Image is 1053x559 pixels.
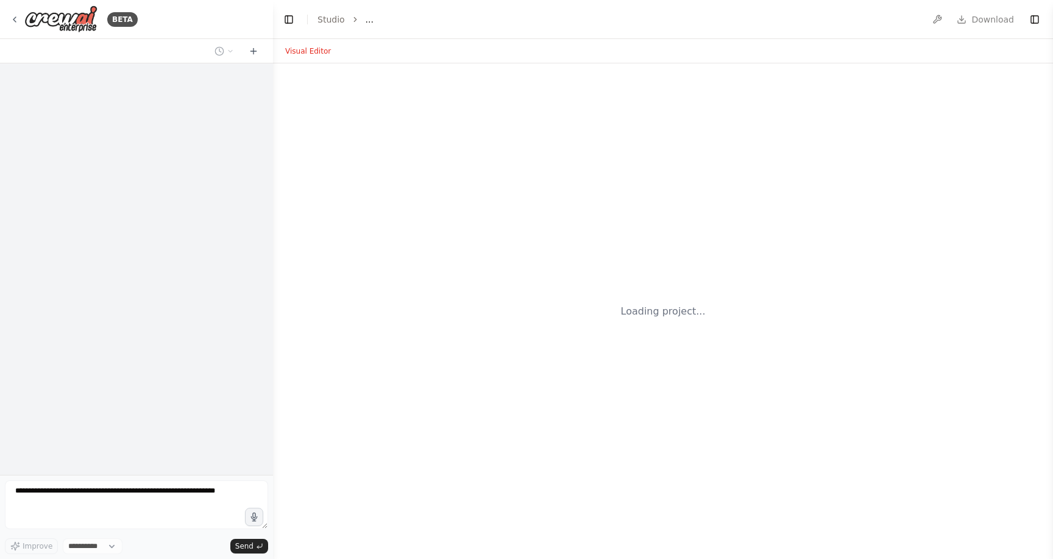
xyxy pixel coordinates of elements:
[244,44,263,59] button: Start a new chat
[278,44,338,59] button: Visual Editor
[24,5,97,33] img: Logo
[210,44,239,59] button: Switch to previous chat
[107,12,138,27] div: BETA
[235,541,253,551] span: Send
[280,11,297,28] button: Hide left sidebar
[366,13,374,26] span: ...
[245,508,263,526] button: Click to speak your automation idea
[1026,11,1043,28] button: Show right sidebar
[5,538,58,554] button: Improve
[230,539,268,554] button: Send
[317,13,374,26] nav: breadcrumb
[23,541,52,551] span: Improve
[621,304,706,319] div: Loading project...
[317,15,345,24] a: Studio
